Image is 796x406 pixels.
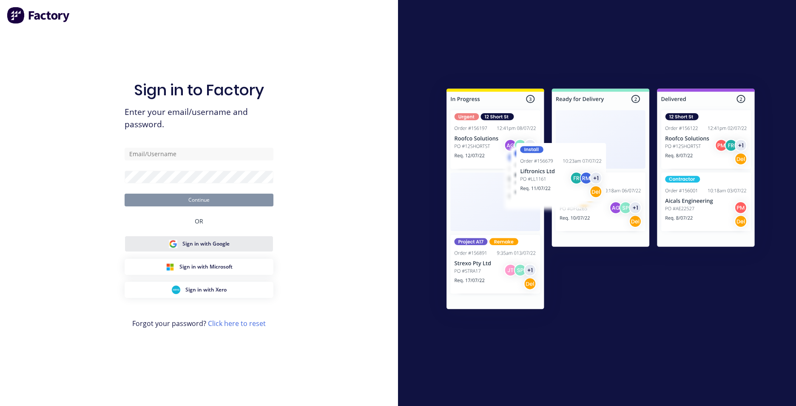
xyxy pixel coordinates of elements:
button: Xero Sign inSign in with Xero [125,282,273,298]
span: Sign in with Google [182,240,230,248]
img: Microsoft Sign in [166,263,174,271]
span: Enter your email/username and password. [125,106,273,131]
span: Sign in with Xero [185,286,227,294]
div: OR [195,206,203,236]
img: Factory [7,7,71,24]
span: Sign in with Microsoft [179,263,233,271]
button: Google Sign inSign in with Google [125,236,273,252]
img: Google Sign in [169,240,177,248]
a: Click here to reset [208,319,266,328]
button: Microsoft Sign inSign in with Microsoft [125,259,273,275]
img: Sign in [428,71,773,329]
input: Email/Username [125,148,273,160]
span: Forgot your password? [132,318,266,329]
img: Xero Sign in [172,286,180,294]
h1: Sign in to Factory [134,81,264,99]
button: Continue [125,194,273,206]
